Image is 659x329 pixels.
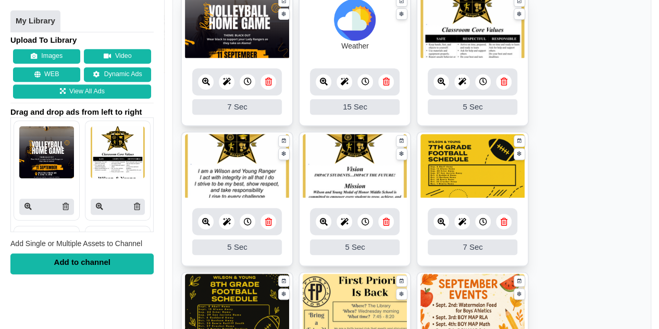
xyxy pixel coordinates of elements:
div: 7 Sec [192,99,282,115]
div: 5 Sec [310,239,400,255]
a: Dynamic Ads [84,68,151,82]
span: Add Single or Multiple Assets to Channel [10,240,142,248]
iframe: Chat Widget [607,279,659,329]
button: WEB [13,68,80,82]
img: 1788.290 kb [303,134,407,199]
h4: Upload To Library [10,35,154,45]
img: 1786.025 kb [185,134,289,199]
div: Weather [341,41,369,52]
a: My Library [10,10,60,32]
div: Add to channel [10,253,154,274]
img: P250x250 image processing20250908 996236 pp3yvv [19,127,74,179]
img: 8.781 mb [420,134,525,199]
span: Drag and drop ads from left to right [10,107,154,118]
img: P250x250 image processing20250908 996236 93wvux [91,127,145,179]
button: Images [13,50,80,64]
div: 7 Sec [428,239,517,255]
button: Video [84,50,151,64]
a: View All Ads [13,84,151,99]
div: 5 Sec [428,99,517,115]
div: 5 Sec [192,239,282,255]
div: 15 Sec [310,99,400,115]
